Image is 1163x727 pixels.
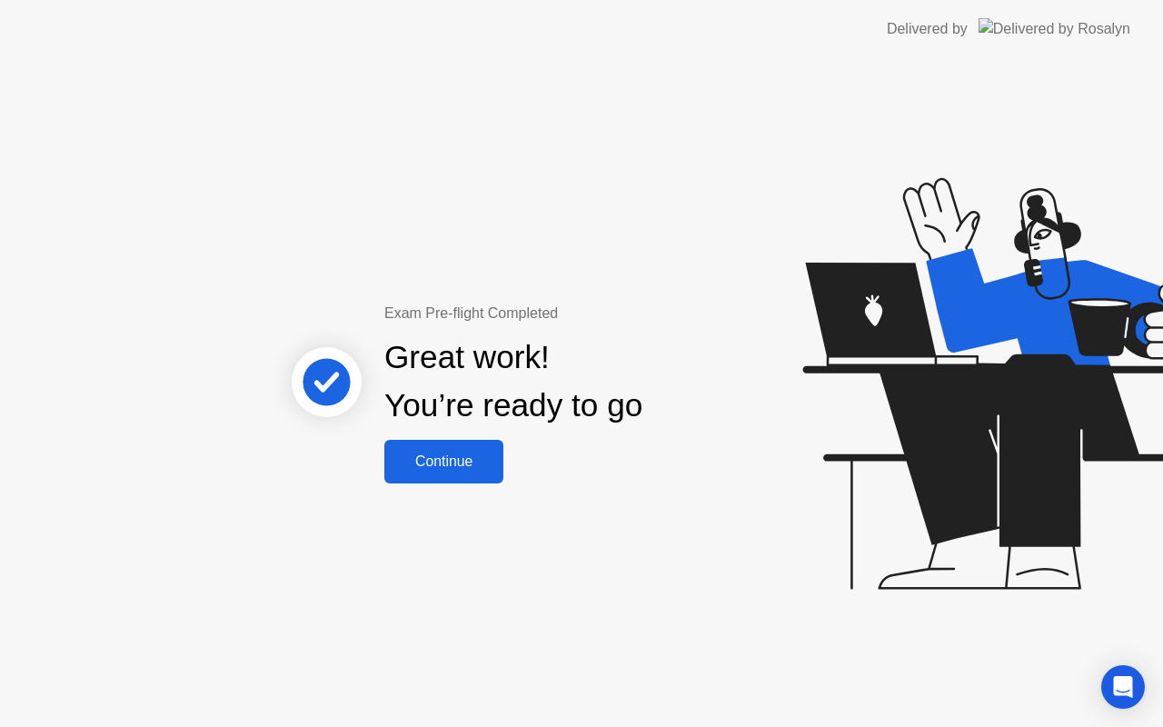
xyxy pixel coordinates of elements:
div: Continue [390,453,498,470]
div: Great work! You’re ready to go [384,334,642,430]
div: Delivered by [887,18,968,40]
div: Exam Pre-flight Completed [384,303,760,324]
img: Delivered by Rosalyn [979,18,1130,39]
button: Continue [384,440,503,483]
div: Open Intercom Messenger [1101,665,1145,709]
